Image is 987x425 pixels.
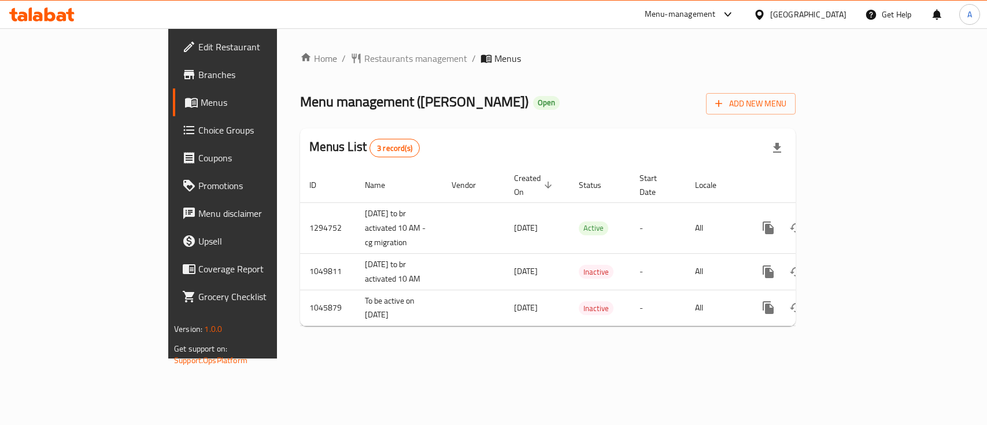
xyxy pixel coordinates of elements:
[198,179,324,193] span: Promotions
[204,321,222,337] span: 1.0.0
[579,221,608,235] span: Active
[639,171,672,199] span: Start Date
[356,253,442,290] td: [DATE] to br activated 10 AM
[745,168,875,203] th: Actions
[198,40,324,54] span: Edit Restaurant
[201,95,324,109] span: Menus
[579,301,613,315] div: Inactive
[782,294,810,321] button: Change Status
[369,139,420,157] div: Total records count
[173,172,333,199] a: Promotions
[356,202,442,253] td: [DATE] to br activated 10 AM -cg migration
[686,290,745,326] td: All
[309,138,420,157] h2: Menus List
[755,258,782,286] button: more
[755,294,782,321] button: more
[514,264,538,279] span: [DATE]
[350,51,467,65] a: Restaurants management
[356,290,442,326] td: To be active on [DATE]
[494,51,521,65] span: Menus
[630,253,686,290] td: -
[173,199,333,227] a: Menu disclaimer
[173,255,333,283] a: Coverage Report
[174,321,202,337] span: Version:
[514,300,538,315] span: [DATE]
[342,51,346,65] li: /
[763,134,791,162] div: Export file
[782,258,810,286] button: Change Status
[365,178,400,192] span: Name
[452,178,491,192] span: Vendor
[300,88,528,114] span: Menu management ( [PERSON_NAME] )
[173,116,333,144] a: Choice Groups
[514,220,538,235] span: [DATE]
[173,144,333,172] a: Coupons
[198,262,324,276] span: Coverage Report
[579,302,613,315] span: Inactive
[198,123,324,137] span: Choice Groups
[686,202,745,253] td: All
[173,227,333,255] a: Upsell
[630,290,686,326] td: -
[300,51,796,65] nav: breadcrumb
[370,143,419,154] span: 3 record(s)
[579,178,616,192] span: Status
[782,214,810,242] button: Change Status
[533,98,560,108] span: Open
[472,51,476,65] li: /
[198,234,324,248] span: Upsell
[533,96,560,110] div: Open
[967,8,972,21] span: A
[755,214,782,242] button: more
[706,93,796,114] button: Add New Menu
[174,341,227,356] span: Get support on:
[173,33,333,61] a: Edit Restaurant
[174,353,247,368] a: Support.OpsPlatform
[173,283,333,311] a: Grocery Checklist
[579,265,613,279] span: Inactive
[300,168,875,327] table: enhanced table
[645,8,716,21] div: Menu-management
[198,68,324,82] span: Branches
[770,8,846,21] div: [GEOGRAPHIC_DATA]
[198,151,324,165] span: Coupons
[198,290,324,304] span: Grocery Checklist
[173,61,333,88] a: Branches
[173,88,333,116] a: Menus
[686,253,745,290] td: All
[364,51,467,65] span: Restaurants management
[198,206,324,220] span: Menu disclaimer
[715,97,786,111] span: Add New Menu
[514,171,556,199] span: Created On
[630,202,686,253] td: -
[309,178,331,192] span: ID
[695,178,731,192] span: Locale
